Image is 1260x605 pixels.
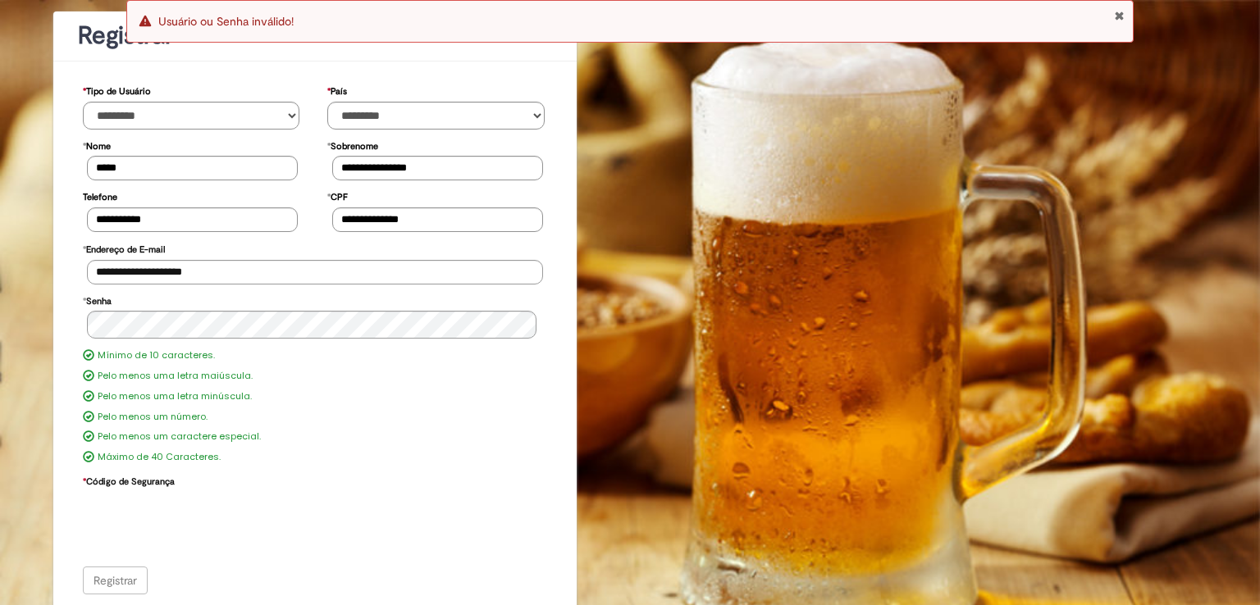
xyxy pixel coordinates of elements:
[83,78,151,102] label: Tipo de Usuário
[98,451,221,464] label: Máximo de 40 Caracteres.
[327,184,348,207] label: CPF
[1114,9,1125,22] button: Close Notification
[78,22,552,49] h1: Registrar
[83,236,165,260] label: Endereço de E-mail
[158,14,294,29] span: Usuário ou Senha inválido!
[98,430,261,444] label: Pelo menos um caractere especial.
[98,390,252,403] label: Pelo menos uma letra minúscula.
[83,133,111,157] label: Nome
[83,468,175,492] label: Código de Segurança
[87,491,336,555] iframe: reCAPTCHA
[327,78,347,102] label: País
[83,288,112,312] label: Senha
[327,133,378,157] label: Sobrenome
[98,349,215,362] label: Mínimo de 10 caracteres.
[83,184,117,207] label: Telefone
[98,411,208,424] label: Pelo menos um número.
[98,370,253,383] label: Pelo menos uma letra maiúscula.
